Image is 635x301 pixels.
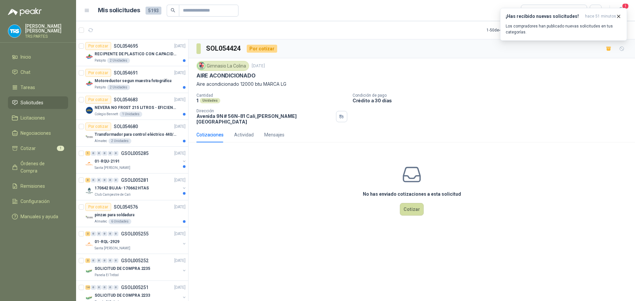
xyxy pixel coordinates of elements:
[21,145,36,152] span: Cotizar
[21,213,58,220] span: Manuales y ayuda
[57,146,64,151] span: 1
[353,98,632,103] p: Crédito a 30 días
[506,23,621,35] p: Los compradores han publicado nuevas solicitudes en tus categorías.
[76,66,188,93] a: Por cotizarSOL054691[DATE] Company LogoMotoreductor segun muestra fotográficaPatojito2 Unidades
[196,98,198,103] p: 1
[85,123,111,130] div: Por cotizar
[97,178,102,182] div: 0
[622,3,629,9] span: 1
[108,138,131,144] div: 2 Unidades
[196,72,256,79] p: AIRE ACONDICIONADO
[85,240,93,248] img: Company Logo
[196,80,627,88] p: Aire acondicionado 12000 btu MARCA LG
[21,99,43,106] span: Solicitudes
[95,185,149,191] p: 170642 BUJIA- 170662 HTAS
[102,178,107,182] div: 0
[97,151,102,156] div: 0
[98,6,140,15] h1: Mis solicitudes
[113,258,118,263] div: 0
[97,258,102,263] div: 0
[121,285,148,290] p: GSOL005251
[85,178,90,182] div: 3
[363,190,461,198] h3: No has enviado cotizaciones a esta solicitud
[95,266,150,272] p: SOLICITUD DE COMPRA 2235
[234,131,254,138] div: Actividad
[85,160,93,168] img: Company Logo
[21,53,31,61] span: Inicio
[121,231,148,236] p: GSOL005255
[196,131,224,138] div: Cotizaciones
[76,93,188,120] a: Por cotizarSOL054683[DATE] Company LogoNEVERA NO FROST 215 LITROS - EFICIENCIA ENERGETICA AColegi...
[146,7,161,15] span: 5193
[91,258,96,263] div: 0
[113,285,118,290] div: 0
[85,187,93,195] img: Company Logo
[85,151,90,156] div: 1
[95,78,171,84] p: Motoreductor segun muestra fotográfica
[95,51,177,57] p: RECIPIENTE DE PLASTICO CON CAPACIDAD DE 1.8 LT PARA LA EXTRACCIÓN MANUAL DE LIQUIDOS
[8,51,68,63] a: Inicio
[85,203,111,211] div: Por cotizar
[200,98,220,103] div: Unidades
[196,113,333,125] p: Avenida 9N # 56N-81 Cali , [PERSON_NAME][GEOGRAPHIC_DATA]
[252,63,265,69] p: [DATE]
[25,24,68,33] p: [PERSON_NAME] [PERSON_NAME]
[25,34,68,38] p: TRS PARTES
[174,124,186,130] p: [DATE]
[102,258,107,263] div: 0
[21,160,62,175] span: Órdenes de Compra
[21,69,30,76] span: Chat
[500,8,627,41] button: ¡Has recibido nuevas solicitudes!hace 51 minutos Los compradores han publicado nuevas solicitudes...
[174,258,186,264] p: [DATE]
[174,231,186,237] p: [DATE]
[8,180,68,192] a: Remisiones
[174,204,186,210] p: [DATE]
[76,200,188,227] a: Por cotizarSOL054576[DATE] Company Logopinzas para soldaduraAlmatec6 Unidades
[114,97,138,102] p: SOL054683
[108,219,131,224] div: 6 Unidades
[85,214,93,222] img: Company Logo
[108,285,113,290] div: 0
[108,231,113,236] div: 0
[85,231,90,236] div: 2
[174,150,186,157] p: [DATE]
[85,230,187,251] a: 2 0 0 0 0 0 GSOL005255[DATE] Company Logo01-RQL-2929Santa [PERSON_NAME]
[121,151,148,156] p: GSOL005285
[206,43,241,54] h3: SOL054424
[95,219,107,224] p: Almatec
[8,195,68,208] a: Configuración
[91,285,96,290] div: 0
[113,178,118,182] div: 0
[21,114,45,122] span: Licitaciones
[506,14,582,19] h3: ¡Has recibido nuevas solicitudes!
[8,8,42,16] img: Logo peakr
[85,176,187,197] a: 3 0 0 0 0 0 GSOL005281[DATE] Company Logo170642 BUJIA- 170662 HTASClub Campestre de Cali
[85,285,90,290] div: 14
[95,138,107,144] p: Almatec
[95,131,177,138] p: Transformador para control eléctrico 440/220/110 - 45O VA.
[8,66,68,78] a: Chat
[85,42,111,50] div: Por cotizar
[76,39,188,66] a: Por cotizarSOL054695[DATE] Company LogoRECIPIENTE DE PLASTICO CON CAPACIDAD DE 1.8 LT PARA LA EXT...
[8,142,68,155] a: Cotizar1
[8,210,68,223] a: Manuales y ayuda
[85,257,187,278] a: 2 0 0 0 0 0 GSOL005252[DATE] Company LogoSOLICITUD DE COMPRA 2235Panela El Trébol
[114,205,138,209] p: SOL054576
[102,231,107,236] div: 0
[121,178,148,182] p: GSOL005281
[108,258,113,263] div: 0
[85,133,93,141] img: Company Logo
[97,285,102,290] div: 0
[85,149,187,171] a: 1 0 0 0 0 0 GSOL005285[DATE] Company Logo01-RQU-2191Santa [PERSON_NAME]
[85,53,93,61] img: Company Logo
[353,93,632,98] p: Condición de pago
[108,151,113,156] div: 0
[95,85,106,90] p: Patojito
[198,62,205,70] img: Company Logo
[114,124,138,129] p: SOL054680
[85,267,93,275] img: Company Logo
[171,8,175,13] span: search
[113,151,118,156] div: 0
[85,96,111,104] div: Por cotizar
[85,79,93,87] img: Company Logo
